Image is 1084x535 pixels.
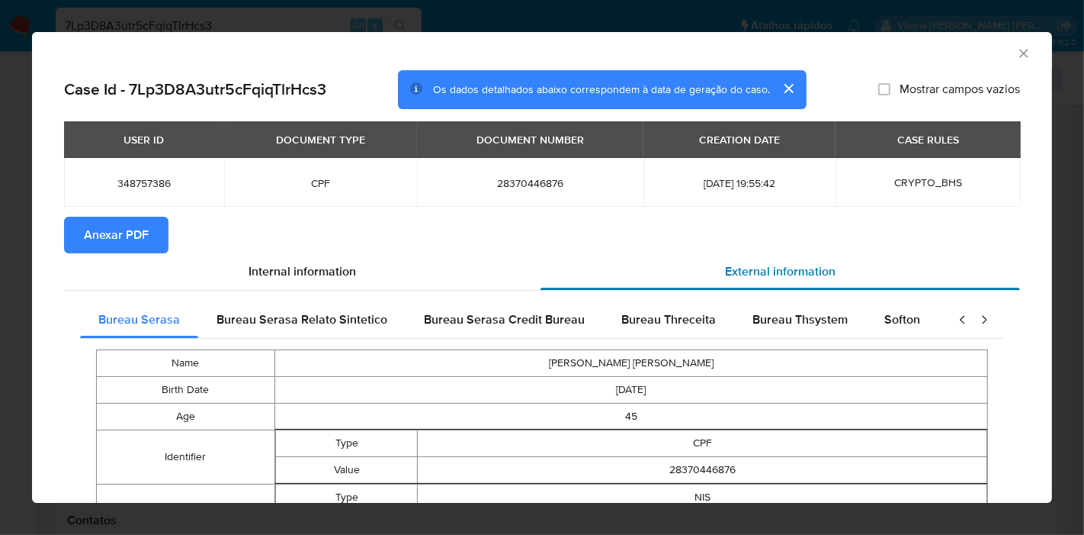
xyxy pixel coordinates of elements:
[1016,46,1030,60] button: Fechar a janela
[275,430,418,456] td: Type
[249,263,356,280] span: Internal information
[275,484,418,511] td: Type
[242,176,399,190] span: CPF
[274,350,987,376] td: [PERSON_NAME] [PERSON_NAME]
[878,83,890,95] input: Mostrar campos vazios
[80,301,943,338] div: Detailed external info
[418,456,987,483] td: 28370446876
[418,484,987,511] td: NIS
[888,127,968,153] div: CASE RULES
[418,430,987,456] td: CPF
[690,127,789,153] div: CREATION DATE
[98,311,180,328] span: Bureau Serasa
[267,127,374,153] div: DOCUMENT TYPE
[274,376,987,403] td: [DATE]
[725,263,835,280] span: External information
[64,79,326,99] h2: Case Id - 7Lp3D8A3utr5cFqiqTlrHcs3
[900,82,1020,97] span: Mostrar campos vazios
[64,253,1020,290] div: Detailed info
[82,176,206,190] span: 348757386
[216,311,387,328] span: Bureau Serasa Relato Sintetico
[64,217,168,253] button: Anexar PDF
[884,311,920,328] span: Softon
[894,175,962,190] span: CRYPTO_BHS
[97,484,275,534] td: Additional Identifiers
[274,403,987,430] td: 45
[752,311,848,328] span: Bureau Thsystem
[435,176,625,190] span: 28370446876
[97,403,275,430] td: Age
[275,456,418,483] td: Value
[433,82,770,97] span: Os dados detalhados abaixo correspondem à data de geração do caso.
[32,32,1052,503] div: closure-recommendation-modal
[97,430,275,484] td: Identifier
[424,311,585,328] span: Bureau Serasa Credit Bureau
[770,70,807,107] button: cerrar
[97,376,275,403] td: Birth Date
[467,127,593,153] div: DOCUMENT NUMBER
[84,218,149,252] span: Anexar PDF
[621,311,716,328] span: Bureau Threceita
[97,350,275,376] td: Name
[662,176,817,190] span: [DATE] 19:55:42
[114,127,173,153] div: USER ID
